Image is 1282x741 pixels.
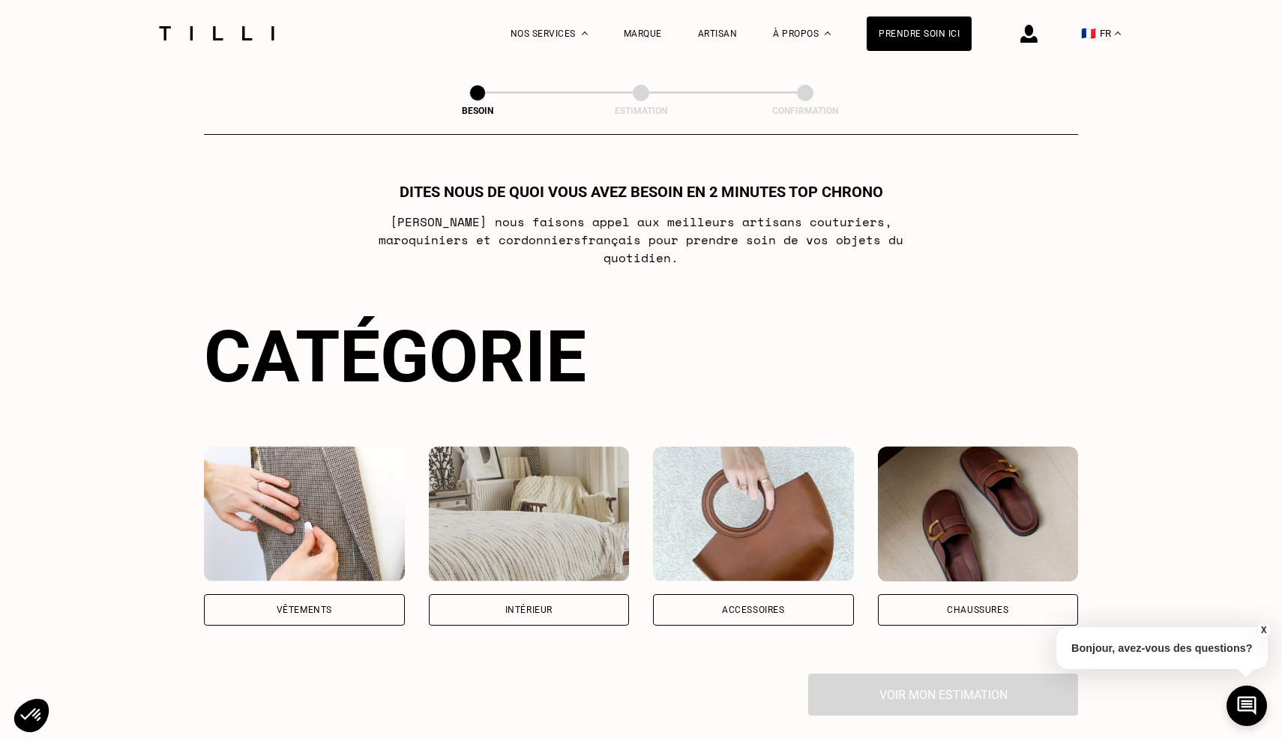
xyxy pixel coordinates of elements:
a: Artisan [698,28,738,39]
p: Bonjour, avez-vous des questions? [1056,627,1268,669]
span: 🇫🇷 [1081,26,1096,40]
img: menu déroulant [1115,31,1121,35]
div: Besoin [403,106,553,116]
div: Catégorie [204,315,1078,399]
p: [PERSON_NAME] nous faisons appel aux meilleurs artisans couturiers , maroquiniers et cordonniers ... [344,213,939,267]
a: Marque [624,28,662,39]
div: Intérieur [505,605,553,614]
h1: Dites nous de quoi vous avez besoin en 2 minutes top chrono [400,183,883,201]
img: Menu déroulant à propos [825,31,831,35]
div: Confirmation [730,106,880,116]
img: Accessoires [653,447,854,581]
img: Intérieur [429,447,630,581]
div: Vêtements [277,605,332,614]
button: X [1256,622,1271,638]
img: Logo du service de couturière Tilli [154,26,280,40]
a: Prendre soin ici [867,16,972,51]
div: Estimation [566,106,716,116]
img: Vêtements [204,447,405,581]
div: Accessoires [722,605,785,614]
div: Chaussures [947,605,1008,614]
img: Menu déroulant [582,31,588,35]
img: icône connexion [1020,25,1038,43]
img: Chaussures [878,447,1079,581]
